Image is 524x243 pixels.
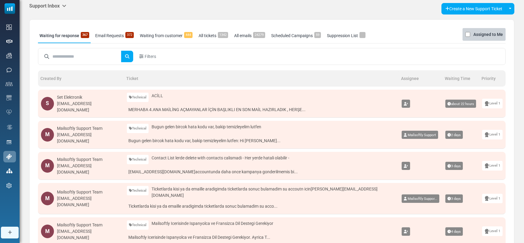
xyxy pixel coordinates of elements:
[152,93,163,99] span: ACİLL
[6,110,12,114] img: domain-health-icon.svg
[57,156,121,163] div: Mailsoftly Support Team
[127,233,396,242] a: Mailsoftly Icerisinde Ispanyolca ve Fransizca Dil Destegi Gerekiyor. Ayrica T...
[6,183,12,188] img: settings-icon.svg
[445,100,476,108] span: about 22 hours
[152,186,396,199] span: Ticketlarda kisi ya da emaille aradigimda ticketlarda sonuc bulamadim su accoutn icin [PERSON_NAM...
[57,228,121,241] div: [EMAIL_ADDRESS][DOMAIN_NAME]
[445,194,463,203] span: 3 days
[38,70,124,87] th: Created By
[473,31,503,38] label: Assigned to Me
[57,222,121,228] div: Mailsoftly Support Team
[6,124,13,131] img: workflow.svg
[57,125,121,132] div: Mailsoftly Support Team
[127,136,396,145] a: Bugun gelen bircok hata kodu var, bakip temizleyelim lutfen: Hi [PERSON_NAME]...
[127,202,396,211] a: Ticketlarda kisi ya da emaille aradigimda ticketlarda sonuc bulamadim su acco...
[479,70,506,87] th: Priority
[57,195,121,208] div: [EMAIL_ADDRESS][DOMAIN_NAME]
[41,225,54,238] div: M
[124,70,399,87] th: Ticket
[152,155,289,161] span: Contact List lerde delete with contacts calismadi - Her yerde hatali olabilir -
[314,32,321,38] span: 59
[184,32,193,38] span: 444
[94,28,135,43] a: Email Requests372
[41,192,54,205] div: M
[253,32,265,38] span: 24279
[127,124,149,133] a: Technical
[125,32,134,38] span: 372
[29,3,66,9] h5: Support Inbox
[6,24,12,30] img: dashboard-icon.svg
[57,94,121,101] div: Set Elektronik
[5,3,15,14] img: mailsoftly_icon_blue_white.svg
[408,133,436,137] span: Mailsoftly Support
[218,32,228,38] span: 1342
[38,28,91,43] a: Waiting for response367
[445,162,463,170] span: 3 days
[127,186,149,195] a: Technical
[81,32,89,38] span: 367
[408,197,437,201] span: Mailsoftly Suppor...
[482,194,503,203] a: Level 1
[402,131,438,139] a: Mailsoftly Support
[127,93,149,102] a: Technical
[482,130,503,139] a: Level 1
[325,28,367,43] a: Suppression List
[41,128,54,142] div: M
[152,220,273,227] span: Mailsoftly Icerisinde Ispanyolca ve Fransizca Dil Destegi Gerekiyor
[138,28,194,43] a: Waiting from customer444
[41,159,54,173] div: M
[127,167,396,177] a: [EMAIL_ADDRESS][DOMAIN_NAME]accountunda daha once kampanya gonderilmemis bi...
[482,99,503,108] a: Level 1
[57,132,121,144] div: [EMAIL_ADDRESS][DOMAIN_NAME]
[441,3,506,14] a: Create a New Support Ticket
[41,97,54,110] div: S
[445,227,463,236] span: 4 days
[399,70,442,87] th: Assignee
[6,67,12,73] img: sms-icon.png
[5,82,13,86] img: contacts-icon.svg
[127,220,149,230] a: Technical
[402,194,439,203] a: Mailsoftly Suppor...
[482,226,503,236] a: Level 1
[270,28,322,43] a: Scheduled Campaigns59
[57,101,121,113] div: [EMAIL_ADDRESS][DOMAIN_NAME]
[233,28,267,43] a: All emails24279
[6,154,12,159] img: support-icon-active.svg
[6,95,12,101] img: email-templates-icon.svg
[442,70,479,87] th: Waiting Time
[6,139,12,145] img: landing_pages.svg
[482,161,503,170] a: Level 1
[445,131,463,139] span: 2 days
[197,28,230,43] a: All tickets1342
[57,163,121,175] div: [EMAIL_ADDRESS][DOMAIN_NAME]
[127,105,396,114] a: MERHABA 4.ANA MAİLİNG AÇMAYANLAR İÇİN BAŞLIKLI EN SON MAİL HAZIRLADIK , HERŞE...
[6,53,12,58] img: campaigns-icon.png
[127,155,149,164] a: Technical
[57,189,121,195] div: Mailsoftly Support Team
[152,124,261,130] span: Bugun gelen bircok hata kodu var, bakip temizleyelim lutfen
[145,53,156,60] span: Filters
